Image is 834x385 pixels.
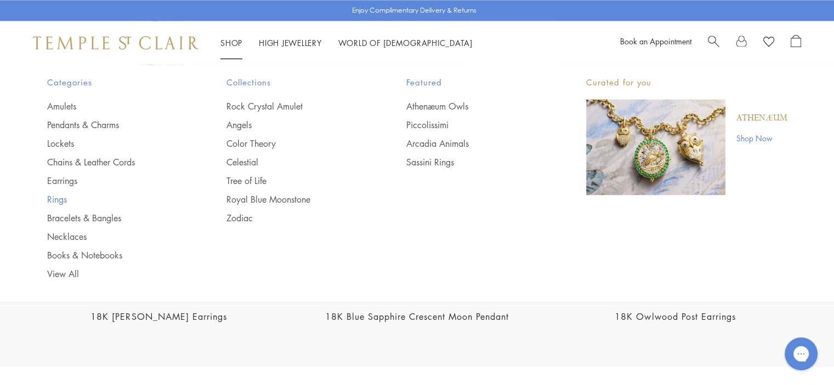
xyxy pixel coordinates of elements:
[220,36,473,50] nav: Main navigation
[47,76,183,89] span: Categories
[352,5,476,16] p: Enjoy Complimentary Delivery & Returns
[226,212,362,224] a: Zodiac
[708,35,719,51] a: Search
[259,37,322,48] a: High JewelleryHigh Jewellery
[226,175,362,187] a: Tree of Life
[791,35,801,51] a: Open Shopping Bag
[406,100,542,112] a: Athenæum Owls
[615,311,735,323] a: 18K Owlwood Post Earrings
[406,137,542,150] a: Arcadia Animals
[47,212,183,224] a: Bracelets & Bangles
[47,193,183,205] a: Rings
[736,132,787,144] a: Shop Now
[325,311,509,323] a: 18K Blue Sapphire Crescent Moon Pendant
[226,100,362,112] a: Rock Crystal Amulet
[406,76,542,89] span: Featured
[620,36,691,47] a: Book an Appointment
[90,311,226,323] a: 18K [PERSON_NAME] Earrings
[763,35,774,51] a: View Wishlist
[736,112,787,124] a: Athenæum
[779,334,823,374] iframe: Gorgias live chat messenger
[338,37,473,48] a: World of [DEMOGRAPHIC_DATA]World of [DEMOGRAPHIC_DATA]
[226,137,362,150] a: Color Theory
[47,100,183,112] a: Amulets
[406,119,542,131] a: Piccolissimi
[586,76,787,89] p: Curated for you
[226,76,362,89] span: Collections
[47,268,183,280] a: View All
[220,37,242,48] a: ShopShop
[47,249,183,261] a: Books & Notebooks
[47,137,183,150] a: Lockets
[47,231,183,243] a: Necklaces
[47,175,183,187] a: Earrings
[226,193,362,205] a: Royal Blue Moonstone
[226,119,362,131] a: Angels
[406,156,542,168] a: Sassini Rings
[226,156,362,168] a: Celestial
[47,119,183,131] a: Pendants & Charms
[33,36,198,49] img: Temple St. Clair
[47,156,183,168] a: Chains & Leather Cords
